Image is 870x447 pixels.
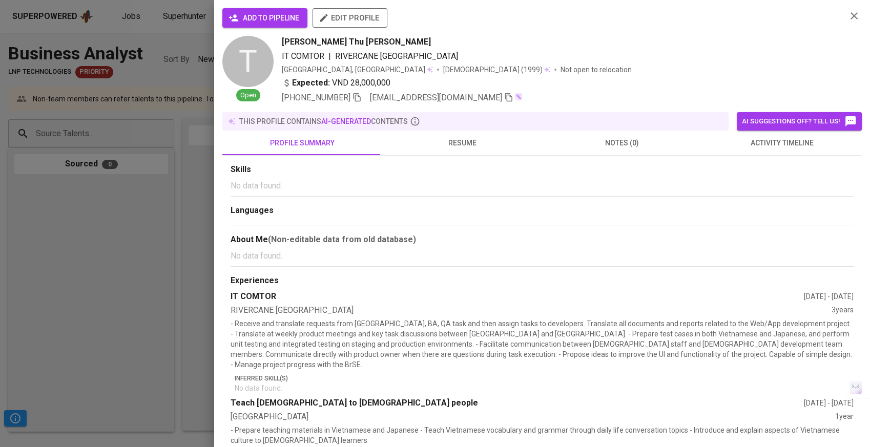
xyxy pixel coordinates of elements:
p: No data found. [235,383,854,393]
p: No data found. [231,250,854,262]
span: AI-generated [321,117,371,125]
p: - Receive and translate requests from [GEOGRAPHIC_DATA], BA, QA task and then assign tasks to dev... [231,318,854,370]
span: | [328,50,331,62]
div: [DATE] - [DATE] [804,398,854,408]
button: add to pipeline [222,8,307,28]
b: (Non-editable data from old database) [268,235,416,244]
div: About Me [231,233,854,246]
div: [DATE] - [DATE] [804,291,854,302]
span: RIVERCANE [GEOGRAPHIC_DATA] [335,51,458,61]
button: edit profile [313,8,387,28]
span: Open [236,91,260,100]
div: [GEOGRAPHIC_DATA], [GEOGRAPHIC_DATA] [282,65,433,75]
div: [GEOGRAPHIC_DATA] [231,411,835,423]
span: [DEMOGRAPHIC_DATA] [443,65,521,75]
span: [EMAIL_ADDRESS][DOMAIN_NAME] [370,93,502,102]
span: [PERSON_NAME] Thu [PERSON_NAME] [282,36,431,48]
div: Experiences [231,275,854,287]
div: Skills [231,164,854,176]
div: RIVERCANE [GEOGRAPHIC_DATA] [231,305,832,316]
p: this profile contains contents [239,116,408,126]
p: Not open to relocation [561,65,632,75]
span: profile summary [229,137,376,150]
span: resume [388,137,536,150]
div: IT COMTOR [231,291,804,303]
span: add to pipeline [231,12,299,25]
a: edit profile [313,13,387,22]
div: (1999) [443,65,550,75]
div: 1 year [835,411,854,423]
span: edit profile [321,11,379,25]
div: T [222,36,274,87]
span: [PHONE_NUMBER] [282,93,350,102]
p: Inferred Skill(s) [235,374,854,383]
b: Expected: [292,77,330,89]
div: Languages [231,205,854,217]
div: VND 28,000,000 [282,77,390,89]
div: 3 years [832,305,854,316]
span: notes (0) [548,137,696,150]
button: AI suggestions off? Tell us! [737,112,862,131]
img: magic_wand.svg [514,93,523,101]
span: activity timeline [708,137,856,150]
p: - Prepare teaching materials in Vietnamese and Japanese - Teach Vietnamese vocabulary and grammar... [231,425,854,445]
p: No data found. [231,180,854,192]
span: AI suggestions off? Tell us! [742,115,857,127]
span: IT COMTOR [282,51,324,61]
div: Teach [DEMOGRAPHIC_DATA] to [DEMOGRAPHIC_DATA] people [231,397,804,409]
